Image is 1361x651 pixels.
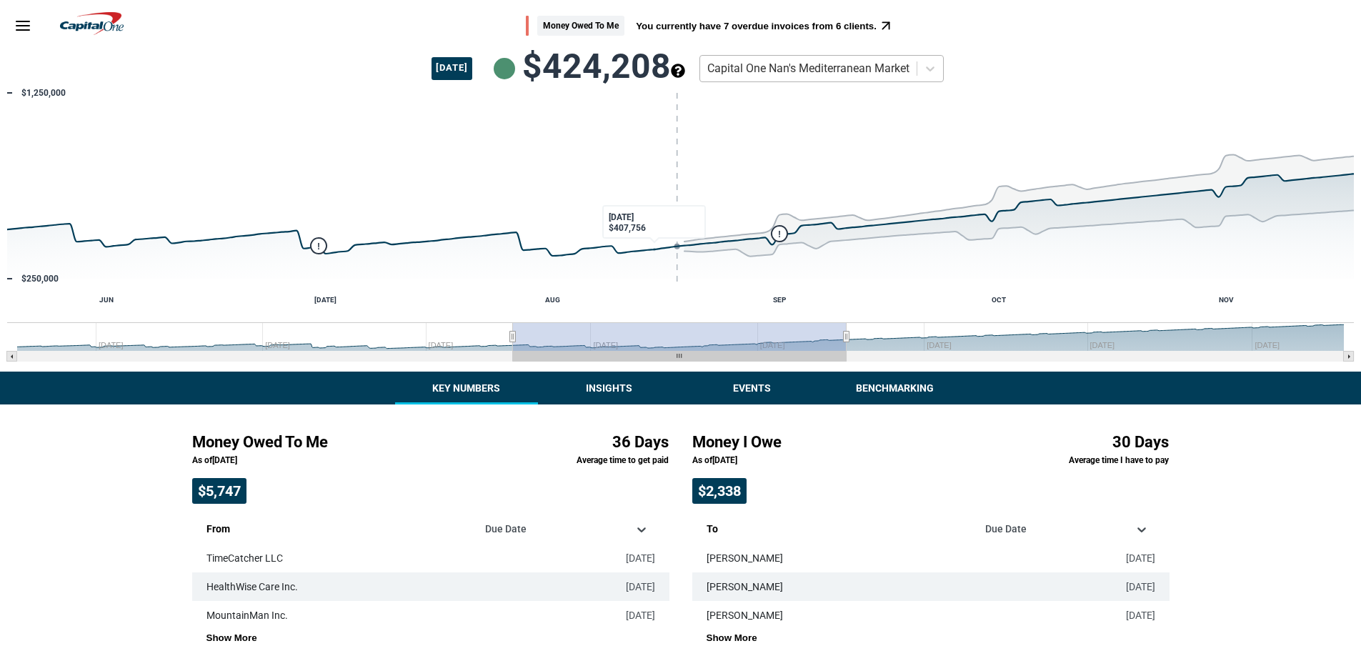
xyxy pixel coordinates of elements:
p: Average time to get paid [514,454,669,467]
span: [DATE] [432,57,472,80]
text: ! [317,242,320,252]
span: $2,338 [692,478,747,504]
button: open promoted insight [877,16,895,35]
span: Money Owed To Me [537,16,624,36]
td: HealthWise Care Inc. [192,572,589,601]
text: $1,250,000 [21,88,66,98]
p: Average time I have to pay [1014,454,1170,467]
td: [DATE] [589,601,669,630]
td: [DATE] [589,572,669,601]
p: As of [DATE] [192,454,491,467]
button: Key Numbers [395,372,538,404]
td: TimeCatcher LLC [192,544,589,572]
text: $250,000 [21,274,59,284]
h4: 36 Days [514,433,669,452]
td: [DATE] [589,544,669,572]
td: [PERSON_NAME] [692,601,1090,630]
td: MountainMan Inc. [192,601,589,630]
p: To [707,515,964,537]
text: [DATE] [314,296,336,304]
button: Show More [206,632,257,643]
g: Monday, Sep 1, 07:00, 486,757.45208767516. flags. [772,226,787,242]
text: ! [778,229,781,239]
p: As of [DATE] [692,454,991,467]
text: AUG [545,296,560,304]
h4: 30 Days [1014,433,1170,452]
td: [DATE] [1090,544,1170,572]
td: [DATE] [1090,601,1170,630]
td: [PERSON_NAME] [692,572,1090,601]
svg: Menu [14,17,31,34]
button: Insights [538,372,681,404]
img: logo [60,12,124,35]
path: Friday, Aug 15, 07:00, 407,756. Past/Projected Data. [653,248,657,252]
button: Benchmarking [824,372,967,404]
p: From [206,515,464,537]
span: $5,747 [192,478,246,504]
text: JUN [99,296,114,304]
div: Due Date [479,522,627,537]
h4: Money I Owe [692,433,991,452]
div: Due Date [979,522,1127,537]
text: OCT [992,296,1006,304]
td: [PERSON_NAME] [692,544,1090,572]
text: NOV [1219,296,1234,304]
span: $424,208 [522,49,685,84]
h4: Money Owed To Me [192,433,491,452]
button: see more about your cashflow projection [671,64,685,80]
button: Events [681,372,824,404]
button: You currently have 7 overdue invoices from 6 clients. [636,21,877,31]
td: [DATE] [1090,572,1170,601]
g: Monday, Jun 30, 07:00, 422,258. flags. [311,238,326,254]
text: SEP [773,296,787,304]
button: Show More [707,632,757,643]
